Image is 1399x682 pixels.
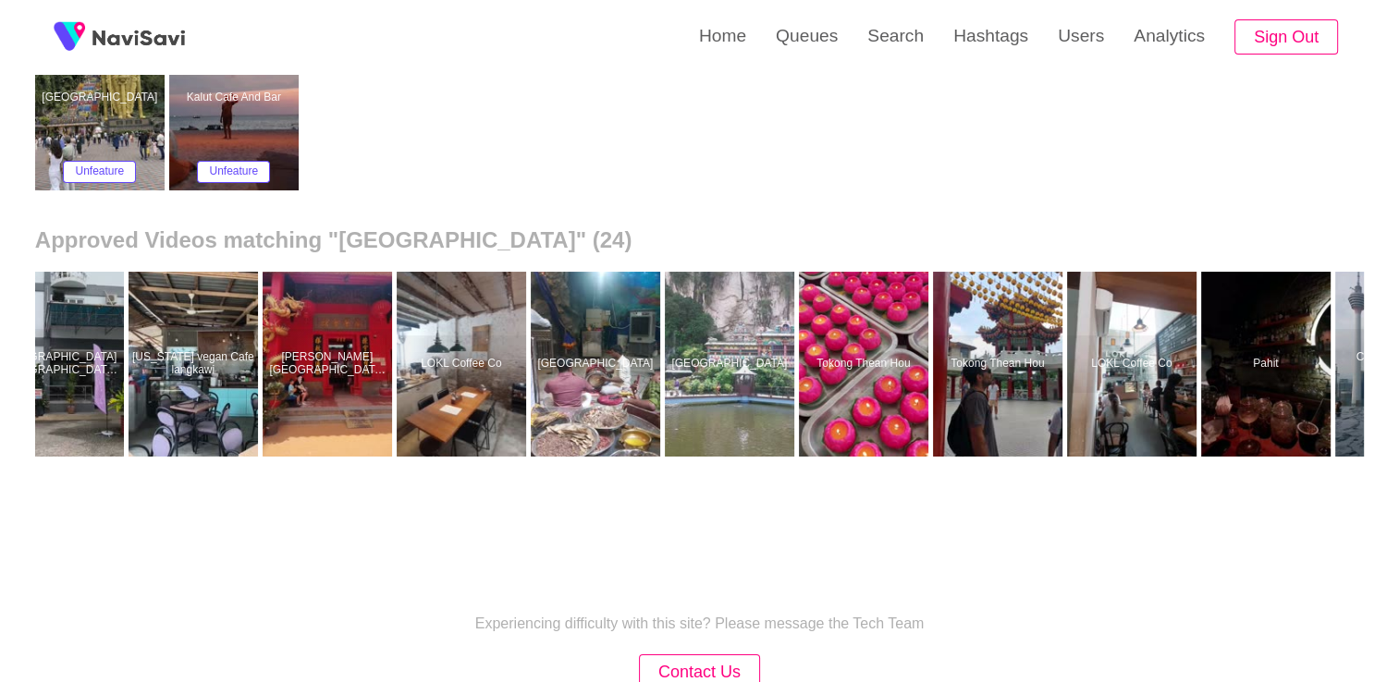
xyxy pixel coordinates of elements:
[799,272,933,457] a: Tokong Thean HouTokong Thean Hou
[197,161,270,183] button: Unfeature
[263,272,397,457] a: [PERSON_NAME] [GEOGRAPHIC_DATA] Tun [PERSON_NAME]Guan Di Temple Chinatown Tun H.S Lee
[639,664,760,680] a: Contact Us
[63,161,136,183] button: Unfeature
[35,227,1364,253] h2: Approved Videos matching "[GEOGRAPHIC_DATA]" (24)
[933,272,1067,457] a: Tokong Thean HouTokong Thean Hou
[475,615,925,632] p: Experiencing difficulty with this site? Please message the Tech Team
[169,6,303,190] a: Kalut Cafe And BarKalut Cafe And BarUnfeature
[129,272,263,457] a: [US_STATE] vegan Cafe langkawiIndiana vegan Cafe langkawi
[92,28,185,46] img: fireSpot
[531,272,665,457] a: [GEOGRAPHIC_DATA]Batu Caves
[1067,272,1201,457] a: LOKL Coffee CoLOKL Coffee Co
[1201,272,1335,457] a: PahitPahit
[35,6,169,190] a: [GEOGRAPHIC_DATA]Batu CavesUnfeature
[397,272,531,457] a: LOKL Coffee CoLOKL Coffee Co
[46,14,92,60] img: fireSpot
[1234,19,1338,55] button: Sign Out
[665,272,799,457] a: [GEOGRAPHIC_DATA]Batu Caves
